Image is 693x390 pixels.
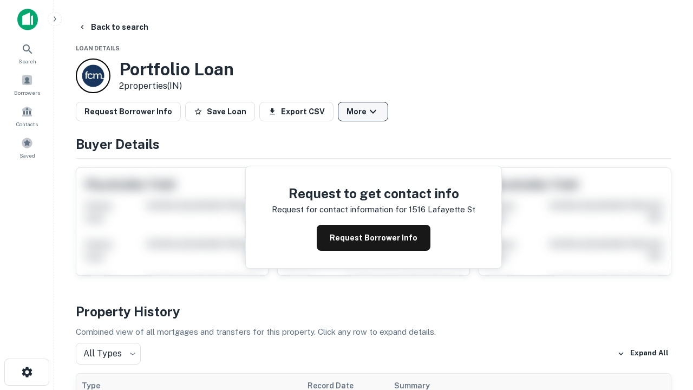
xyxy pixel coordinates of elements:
span: Loan Details [76,45,120,51]
span: Borrowers [14,88,40,97]
iframe: Chat Widget [639,269,693,321]
span: Contacts [16,120,38,128]
a: Saved [3,133,51,162]
a: Contacts [3,101,51,131]
button: Save Loan [185,102,255,121]
p: Request for contact information for [272,203,407,216]
a: Search [3,38,51,68]
h4: Request to get contact info [272,184,475,203]
span: Search [18,57,36,66]
button: More [338,102,388,121]
button: Back to search [74,17,153,37]
div: All Types [76,343,141,365]
a: Borrowers [3,70,51,99]
h4: Property History [76,302,671,321]
button: Expand All [614,346,671,362]
p: 1516 lafayette st [409,203,475,216]
button: Request Borrower Info [317,225,430,251]
img: capitalize-icon.png [17,9,38,30]
span: Saved [19,151,35,160]
p: 2 properties (IN) [119,80,234,93]
button: Export CSV [259,102,334,121]
button: Request Borrower Info [76,102,181,121]
h4: Buyer Details [76,134,671,154]
h3: Portfolio Loan [119,59,234,80]
p: Combined view of all mortgages and transfers for this property. Click any row to expand details. [76,326,671,339]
